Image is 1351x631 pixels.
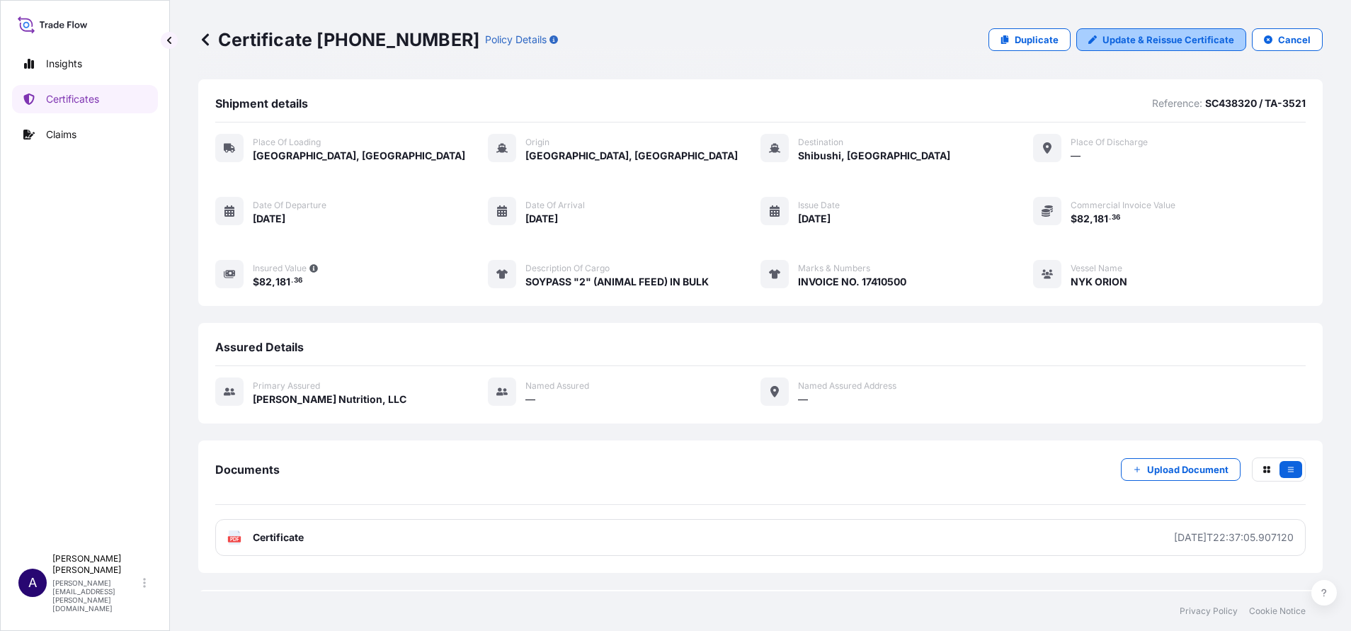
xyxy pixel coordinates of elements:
[1205,96,1306,110] p: SC438320 / TA-3521
[525,149,738,163] span: [GEOGRAPHIC_DATA], [GEOGRAPHIC_DATA]
[1071,275,1127,289] span: NYK ORION
[1090,214,1093,224] span: ,
[525,392,535,407] span: —
[52,553,140,576] p: [PERSON_NAME] [PERSON_NAME]
[12,120,158,149] a: Claims
[1147,462,1229,477] p: Upload Document
[253,200,326,211] span: Date of departure
[1093,214,1108,224] span: 181
[1174,530,1294,545] div: [DATE]T22:37:05.907120
[1102,33,1234,47] p: Update & Reissue Certificate
[798,275,906,289] span: INVOICE NO. 17410500
[46,92,99,106] p: Certificates
[12,85,158,113] a: Certificates
[198,28,479,51] p: Certificate [PHONE_NUMBER]
[1077,214,1090,224] span: 82
[525,263,610,274] span: Description of cargo
[253,530,304,545] span: Certificate
[215,340,304,354] span: Assured Details
[291,278,293,283] span: .
[253,137,321,148] span: Place of Loading
[1071,137,1148,148] span: Place of discharge
[525,380,589,392] span: Named Assured
[253,392,406,407] span: [PERSON_NAME] Nutrition, LLC
[798,380,896,392] span: Named Assured Address
[798,392,808,407] span: —
[485,33,547,47] p: Policy Details
[1249,606,1306,617] a: Cookie Notice
[1278,33,1311,47] p: Cancel
[1109,215,1111,220] span: .
[253,277,259,287] span: $
[798,263,870,274] span: Marks & Numbers
[215,96,308,110] span: Shipment details
[46,127,76,142] p: Claims
[259,277,272,287] span: 82
[12,50,158,78] a: Insights
[1112,215,1120,220] span: 36
[1180,606,1238,617] a: Privacy Policy
[525,212,558,226] span: [DATE]
[215,462,280,477] span: Documents
[1076,28,1246,51] a: Update & Reissue Certificate
[275,277,290,287] span: 181
[253,263,307,274] span: Insured Value
[1152,96,1202,110] p: Reference:
[798,137,843,148] span: Destination
[798,149,950,163] span: Shibushi, [GEOGRAPHIC_DATA]
[1071,214,1077,224] span: $
[1071,149,1081,163] span: —
[1252,28,1323,51] button: Cancel
[1121,458,1241,481] button: Upload Document
[272,277,275,287] span: ,
[253,149,465,163] span: [GEOGRAPHIC_DATA], [GEOGRAPHIC_DATA]
[988,28,1071,51] a: Duplicate
[253,380,320,392] span: Primary assured
[28,576,37,590] span: A
[215,519,1306,556] a: PDFCertificate[DATE]T22:37:05.907120
[1071,200,1175,211] span: Commercial Invoice Value
[525,200,585,211] span: Date of arrival
[294,278,302,283] span: 36
[525,137,549,148] span: Origin
[230,537,239,542] text: PDF
[525,275,709,289] span: SOYPASS "2" (ANIMAL FEED) IN BULK
[52,579,140,613] p: [PERSON_NAME][EMAIL_ADDRESS][PERSON_NAME][DOMAIN_NAME]
[1015,33,1059,47] p: Duplicate
[46,57,82,71] p: Insights
[1071,263,1122,274] span: Vessel Name
[798,200,840,211] span: Issue Date
[253,212,285,226] span: [DATE]
[798,212,831,226] span: [DATE]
